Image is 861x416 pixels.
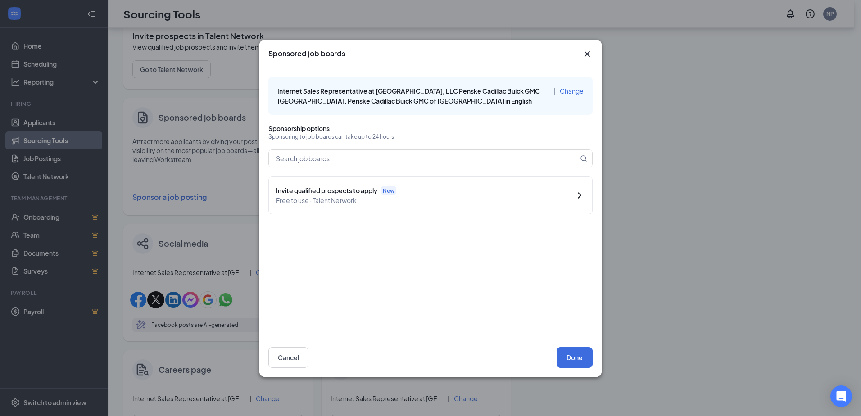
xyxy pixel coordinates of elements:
p: Sponsoring to job boards can take up to 24 hours [268,133,593,140]
span: Invite qualified prospects to apply [276,185,377,195]
span: New [383,186,394,194]
h3: Sponsored job boards [268,49,345,59]
span: Change [560,87,584,95]
span: Internet Sales Representative at [GEOGRAPHIC_DATA], LLC Penske Cadillac Buick GMC [GEOGRAPHIC_DAT... [277,87,540,105]
div: Open Intercom Messenger [830,385,852,407]
button: Done [557,347,593,368]
p: Sponsorship options [268,124,593,133]
svg: Cross [582,49,593,59]
span: | [553,87,555,95]
span: Free to use · Talent Network [276,195,567,205]
button: Cancel [268,347,308,368]
button: Change [560,86,584,96]
svg: ChevronRight [574,190,585,201]
svg: MagnifyingGlass [580,155,587,162]
input: Search job boards [269,150,578,167]
button: Close [582,49,593,59]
